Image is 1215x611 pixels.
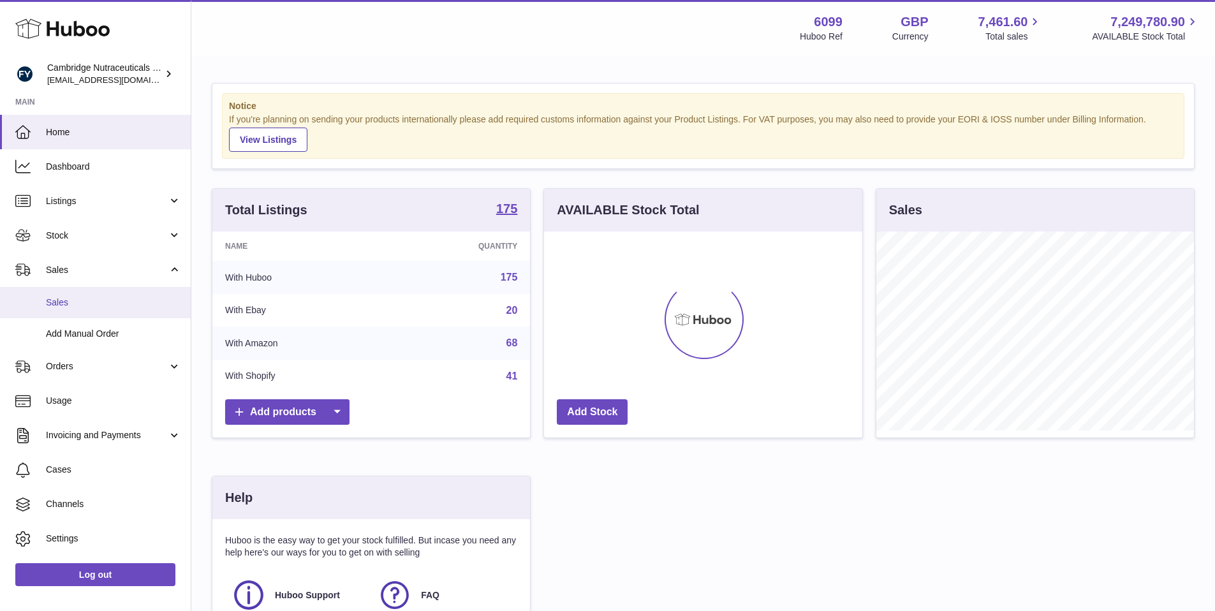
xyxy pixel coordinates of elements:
h3: AVAILABLE Stock Total [557,202,699,219]
strong: 175 [496,202,517,215]
div: Cambridge Nutraceuticals Ltd [47,62,162,86]
strong: 6099 [814,13,843,31]
span: Cases [46,464,181,476]
td: With Shopify [212,360,387,393]
span: Invoicing and Payments [46,429,168,441]
span: 7,461.60 [978,13,1028,31]
div: Huboo Ref [800,31,843,43]
div: Currency [892,31,929,43]
a: Add products [225,399,350,425]
a: Add Stock [557,399,628,425]
img: huboo@camnutra.com [15,64,34,84]
span: Huboo Support [275,589,340,601]
a: 7,461.60 Total sales [978,13,1043,43]
td: With Huboo [212,261,387,294]
strong: GBP [901,13,928,31]
span: [EMAIL_ADDRESS][DOMAIN_NAME] [47,75,188,85]
td: With Amazon [212,327,387,360]
th: Name [212,232,387,261]
span: Home [46,126,181,138]
a: 175 [496,202,517,217]
a: 41 [506,371,518,381]
h3: Help [225,489,253,506]
td: With Ebay [212,294,387,327]
a: 175 [501,272,518,283]
span: Sales [46,297,181,309]
span: FAQ [421,589,439,601]
a: 7,249,780.90 AVAILABLE Stock Total [1092,13,1200,43]
a: 20 [506,305,518,316]
span: Settings [46,533,181,545]
span: Sales [46,264,168,276]
span: Orders [46,360,168,372]
h3: Total Listings [225,202,307,219]
p: Huboo is the easy way to get your stock fulfilled. But incase you need any help here's our ways f... [225,534,517,559]
span: AVAILABLE Stock Total [1092,31,1200,43]
span: Dashboard [46,161,181,173]
strong: Notice [229,100,1177,112]
div: If you're planning on sending your products internationally please add required customs informati... [229,114,1177,152]
span: Channels [46,498,181,510]
span: Listings [46,195,168,207]
span: Usage [46,395,181,407]
a: 68 [506,337,518,348]
span: Add Manual Order [46,328,181,340]
a: Log out [15,563,175,586]
span: 7,249,780.90 [1110,13,1185,31]
span: Total sales [985,31,1042,43]
a: View Listings [229,128,307,152]
th: Quantity [387,232,531,261]
h3: Sales [889,202,922,219]
span: Stock [46,230,168,242]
